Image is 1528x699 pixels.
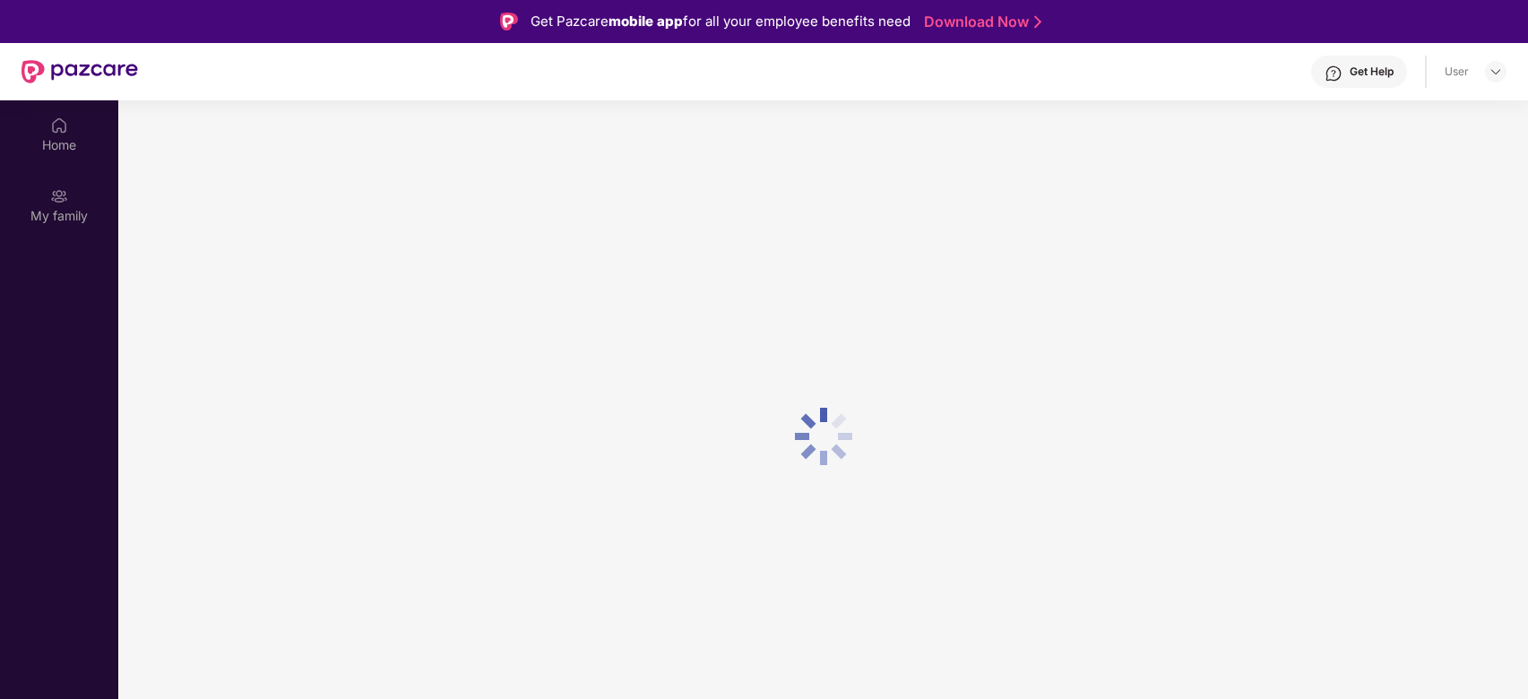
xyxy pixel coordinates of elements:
img: Logo [500,13,518,30]
img: svg+xml;base64,PHN2ZyBpZD0iSGVscC0zMngzMiIgeG1sbnM9Imh0dHA6Ly93d3cudzMub3JnLzIwMDAvc3ZnIiB3aWR0aD... [1325,65,1342,82]
a: Download Now [924,13,1036,31]
img: svg+xml;base64,PHN2ZyBpZD0iSG9tZSIgeG1sbnM9Imh0dHA6Ly93d3cudzMub3JnLzIwMDAvc3ZnIiB3aWR0aD0iMjAiIG... [50,116,68,134]
div: Get Pazcare for all your employee benefits need [531,11,911,32]
div: User [1445,65,1469,79]
img: Stroke [1034,13,1041,31]
img: New Pazcare Logo [22,60,138,83]
strong: mobile app [609,13,683,30]
div: Get Help [1350,65,1394,79]
img: svg+xml;base64,PHN2ZyB3aWR0aD0iMjAiIGhlaWdodD0iMjAiIHZpZXdCb3g9IjAgMCAyMCAyMCIgZmlsbD0ibm9uZSIgeG... [50,187,68,205]
img: svg+xml;base64,PHN2ZyBpZD0iRHJvcGRvd24tMzJ4MzIiIHhtbG5zPSJodHRwOi8vd3d3LnczLm9yZy8yMDAwL3N2ZyIgd2... [1489,65,1503,79]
